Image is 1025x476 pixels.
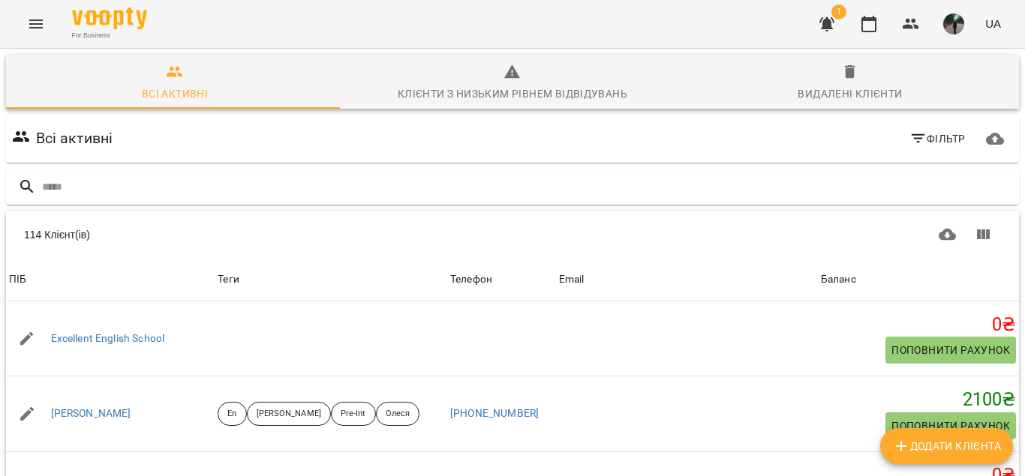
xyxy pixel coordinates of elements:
[885,337,1016,364] button: Поповнити рахунок
[6,211,1019,259] div: Table Toolbar
[450,271,492,289] div: Телефон
[891,341,1010,359] span: Поповнити рахунок
[24,227,509,242] div: 114 Клієнт(ів)
[880,428,1013,464] button: Додати клієнта
[341,408,366,421] p: Pre-Int
[450,271,492,289] div: Sort
[142,85,208,103] div: Всі активні
[257,408,321,421] p: [PERSON_NAME]
[331,402,376,426] div: Pre-Int
[891,417,1010,435] span: Поповнити рахунок
[376,402,420,426] div: Олеся
[821,271,856,289] div: Баланс
[218,271,444,289] div: Теги
[450,271,553,289] span: Телефон
[831,4,846,19] span: 1
[821,313,1016,337] h5: 0 ₴
[72,7,147,29] img: Voopty Logo
[51,331,165,346] a: Excellent English School
[909,130,966,148] span: Фільтр
[821,388,1016,412] h5: 2100 ₴
[227,408,236,421] p: En
[821,271,1016,289] span: Баланс
[247,402,331,426] div: [PERSON_NAME]
[559,271,585,289] div: Email
[9,271,26,289] div: Sort
[798,85,902,103] div: Видалені клієнти
[985,16,1001,31] span: UA
[36,127,113,150] h6: Всі активні
[386,408,410,421] p: Олеся
[72,31,147,40] span: For Business
[559,271,815,289] span: Email
[892,437,1001,455] span: Додати клієнта
[903,125,972,152] button: Фільтр
[943,13,964,34] img: a4a81a33a2edcf2d52ae485f96d35f02.jpg
[9,271,26,289] div: ПІБ
[559,271,585,289] div: Sort
[965,217,1001,253] button: Показати колонки
[218,402,246,426] div: En
[9,271,212,289] span: ПІБ
[450,407,539,419] a: [PHONE_NUMBER]
[979,10,1007,37] button: UA
[18,6,54,42] button: Menu
[821,271,856,289] div: Sort
[398,85,627,103] div: Клієнти з низьким рівнем відвідувань
[885,412,1016,439] button: Поповнити рахунок
[930,217,966,253] button: Завантажити CSV
[51,406,131,421] a: [PERSON_NAME]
